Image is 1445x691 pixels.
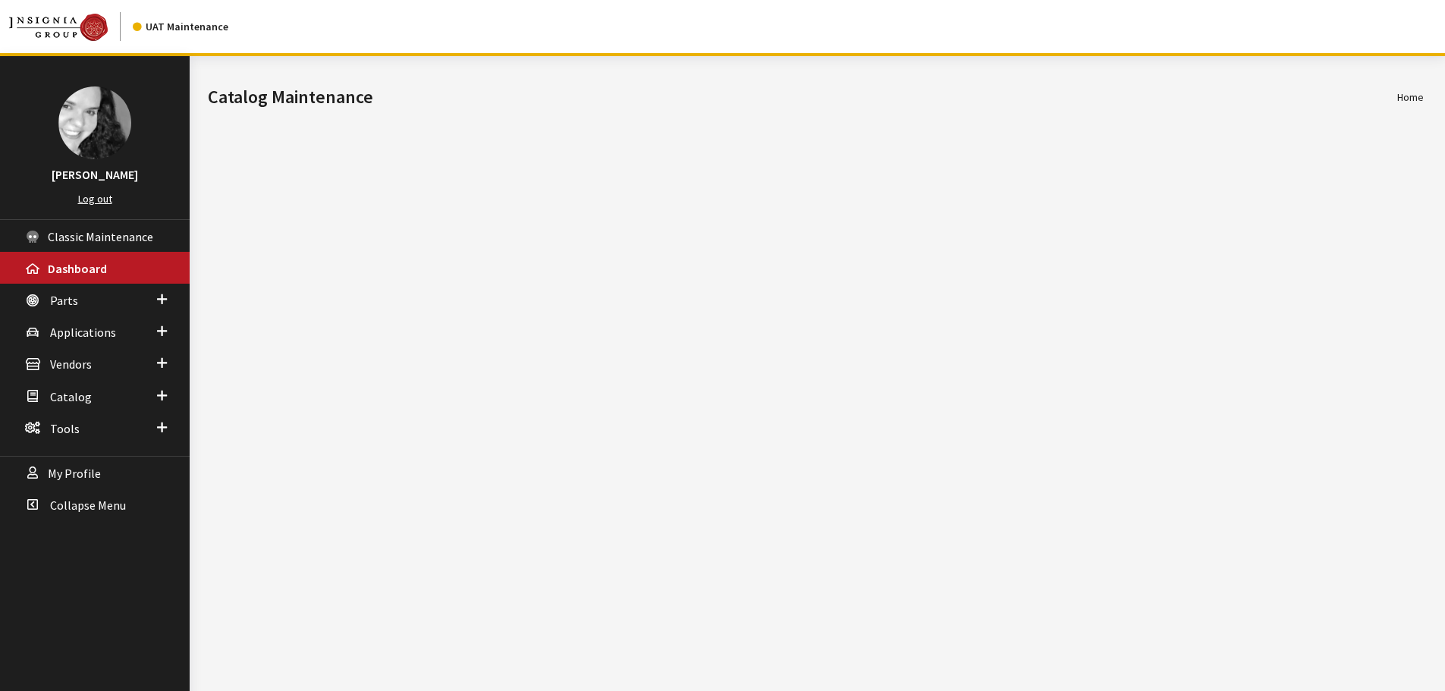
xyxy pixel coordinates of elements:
[48,261,107,276] span: Dashboard
[208,83,1397,111] h1: Catalog Maintenance
[50,498,126,513] span: Collapse Menu
[9,14,108,41] img: Catalog Maintenance
[133,19,228,35] div: UAT Maintenance
[15,165,174,184] h3: [PERSON_NAME]
[50,421,80,436] span: Tools
[58,86,131,159] img: Khrystal Dorton
[78,192,112,206] a: Log out
[50,357,92,372] span: Vendors
[9,12,133,41] a: Insignia Group logo
[50,325,116,340] span: Applications
[50,389,92,404] span: Catalog
[50,293,78,308] span: Parts
[48,229,153,244] span: Classic Maintenance
[1397,90,1424,105] li: Home
[48,466,101,481] span: My Profile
